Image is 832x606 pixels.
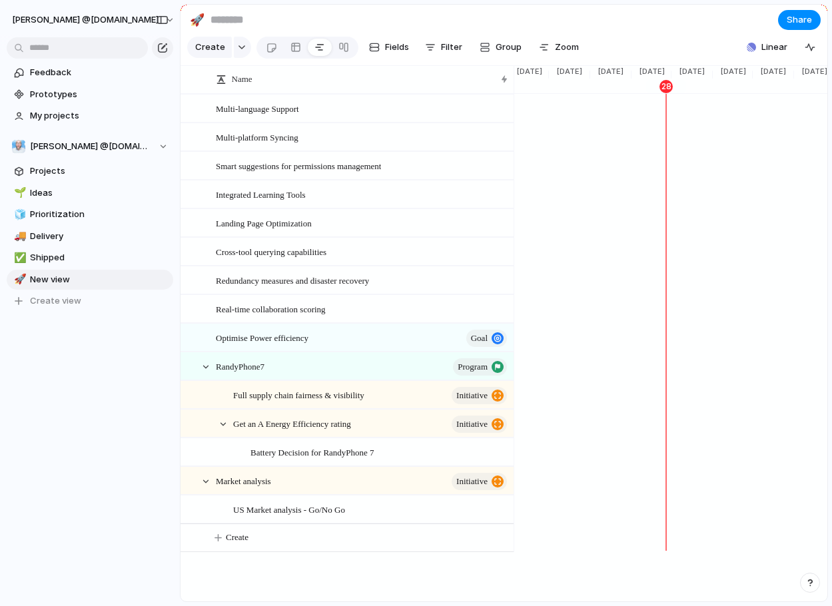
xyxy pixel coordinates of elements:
[30,273,169,286] span: New view
[741,37,793,57] button: Linear
[534,37,584,58] button: Zoom
[30,208,169,221] span: Prioritization
[14,272,23,287] div: 🚀
[671,66,709,77] span: [DATE]
[194,524,534,551] button: Create
[14,250,23,266] div: ✅
[250,444,374,459] span: Battery Decision for RandyPhone 7
[12,273,25,286] button: 🚀
[30,109,169,123] span: My projects
[30,66,169,79] span: Feedback
[631,66,669,77] span: [DATE]
[452,416,507,433] button: initiative
[441,41,462,54] span: Filter
[30,164,169,178] span: Projects
[216,158,381,173] span: Smart suggestions for permissions management
[456,386,488,405] span: initiative
[30,251,169,264] span: Shipped
[659,80,673,93] div: 28
[12,13,159,27] span: [PERSON_NAME] @[DOMAIN_NAME]
[7,248,173,268] a: ✅Shipped
[216,301,326,316] span: Real-time collaboration scoring
[364,37,414,58] button: Fields
[12,186,25,200] button: 🌱
[7,183,173,203] a: 🌱Ideas
[7,270,173,290] a: 🚀New view
[30,186,169,200] span: Ideas
[778,10,821,30] button: Share
[471,329,488,348] span: goal
[453,358,507,376] button: program
[7,137,173,156] button: [PERSON_NAME] @[DOMAIN_NAME]
[7,204,173,224] a: 🧊Prioritization
[187,9,208,31] button: 🚀
[233,416,351,431] span: Get an A Energy Efficiency rating
[12,208,25,221] button: 🧊
[30,294,81,308] span: Create view
[794,66,831,77] span: [DATE]
[590,66,627,77] span: [DATE]
[7,85,173,105] a: Prototypes
[452,473,507,490] button: initiative
[713,66,750,77] span: [DATE]
[14,185,23,200] div: 🌱
[14,228,23,244] div: 🚚
[30,88,169,101] span: Prototypes
[761,41,787,54] span: Linear
[216,186,306,202] span: Integrated Learning Tools
[420,37,468,58] button: Filter
[190,11,205,29] div: 🚀
[195,41,225,54] span: Create
[466,330,507,347] button: goal
[12,251,25,264] button: ✅
[496,41,522,54] span: Group
[7,63,173,83] a: Feedback
[12,230,25,243] button: 🚚
[30,230,169,243] span: Delivery
[216,101,299,116] span: Multi-language Support
[216,358,264,374] span: RandyPhone7
[753,66,790,77] span: [DATE]
[216,244,326,259] span: Cross-tool querying capabilities
[233,387,364,402] span: Full supply chain fairness & visibility
[216,330,308,345] span: Optimise Power efficiency
[6,9,182,31] button: [PERSON_NAME] @[DOMAIN_NAME]
[549,66,586,77] span: [DATE]
[473,37,528,58] button: Group
[458,358,488,376] span: program
[385,41,409,54] span: Fields
[509,66,546,77] span: [DATE]
[216,272,369,288] span: Redundancy measures and disaster recovery
[14,207,23,222] div: 🧊
[216,129,298,145] span: Multi-platform Syncing
[7,226,173,246] a: 🚚Delivery
[7,106,173,126] a: My projects
[233,501,345,517] span: US Market analysis - Go/No Go
[555,41,579,54] span: Zoom
[226,531,248,544] span: Create
[456,415,488,434] span: initiative
[7,161,173,181] a: Projects
[787,13,812,27] span: Share
[452,387,507,404] button: initiative
[216,215,312,230] span: Landing Page Optimization
[216,473,271,488] span: Market analysis
[456,472,488,491] span: initiative
[187,37,232,58] button: Create
[30,140,152,153] span: [PERSON_NAME] @[DOMAIN_NAME]
[7,291,173,311] button: Create view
